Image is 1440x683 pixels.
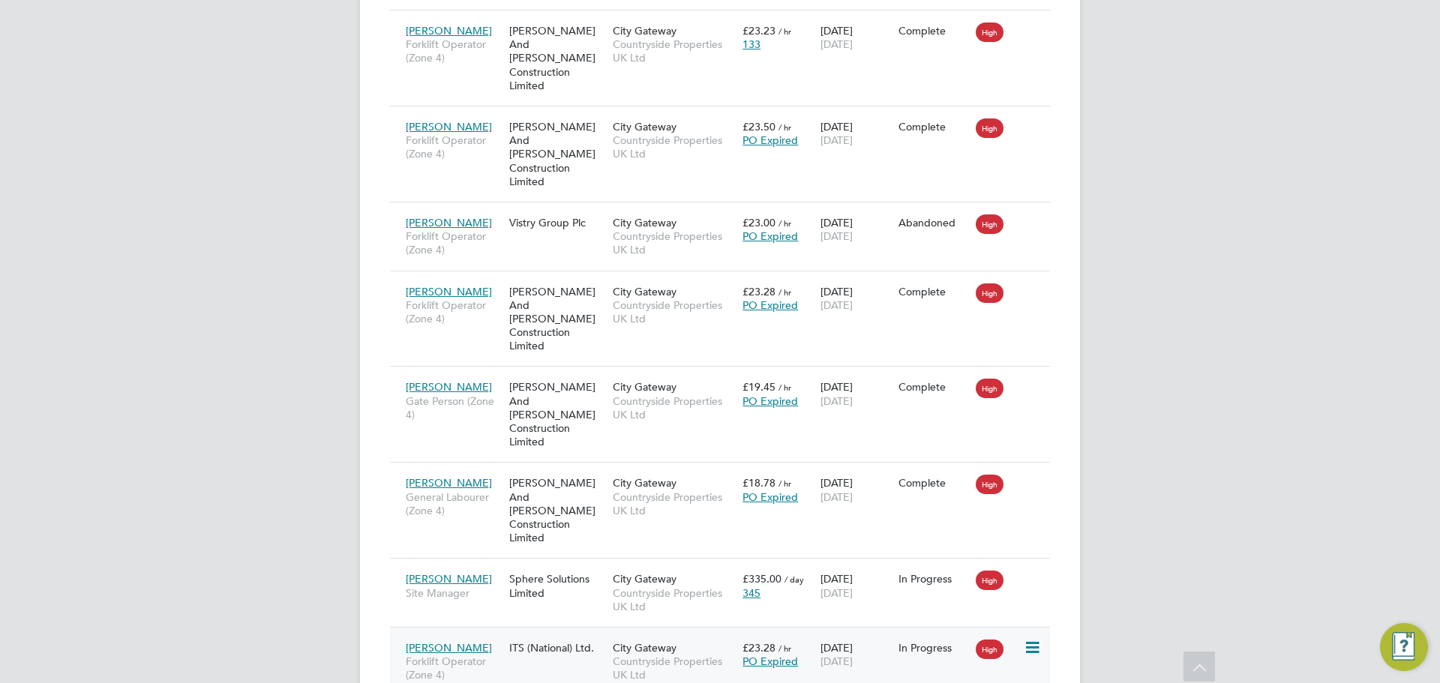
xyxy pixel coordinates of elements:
[742,655,798,668] span: PO Expired
[613,476,676,490] span: City Gateway
[778,121,791,133] span: / hr
[402,208,1050,220] a: [PERSON_NAME]Forklift Operator (Zone 4)Vistry Group PlcCity GatewayCountryside Properties UK Ltd£...
[742,394,798,408] span: PO Expired
[406,380,492,394] span: [PERSON_NAME]
[406,641,492,655] span: [PERSON_NAME]
[613,655,735,682] span: Countryside Properties UK Ltd
[976,214,1003,234] span: High
[613,298,735,325] span: Countryside Properties UK Ltd
[505,565,609,607] div: Sphere Solutions Limited
[406,298,502,325] span: Forklift Operator (Zone 4)
[613,37,735,64] span: Countryside Properties UK Ltd
[976,640,1003,659] span: High
[613,641,676,655] span: City Gateway
[406,285,492,298] span: [PERSON_NAME]
[406,24,492,37] span: [PERSON_NAME]
[505,634,609,662] div: ITS (National) Ltd.
[817,208,895,250] div: [DATE]
[778,643,791,654] span: / hr
[778,217,791,229] span: / hr
[402,16,1050,28] a: [PERSON_NAME]Forklift Operator (Zone 4)[PERSON_NAME] And [PERSON_NAME] Construction LimitedCity G...
[406,572,492,586] span: [PERSON_NAME]
[898,24,969,37] div: Complete
[742,586,760,600] span: 345
[402,468,1050,481] a: [PERSON_NAME]General Labourer (Zone 4)[PERSON_NAME] And [PERSON_NAME] Construction LimitedCity Ga...
[613,285,676,298] span: City Gateway
[976,118,1003,138] span: High
[778,478,791,489] span: / hr
[402,564,1050,577] a: [PERSON_NAME]Site ManagerSphere Solutions LimitedCity GatewayCountryside Properties UK Ltd£335.00...
[613,490,735,517] span: Countryside Properties UK Ltd
[613,24,676,37] span: City Gateway
[820,490,853,504] span: [DATE]
[406,229,502,256] span: Forklift Operator (Zone 4)
[406,133,502,160] span: Forklift Operator (Zone 4)
[898,380,969,394] div: Complete
[898,476,969,490] div: Complete
[742,24,775,37] span: £23.23
[820,37,853,51] span: [DATE]
[976,283,1003,303] span: High
[406,476,492,490] span: [PERSON_NAME]
[742,641,775,655] span: £23.28
[820,298,853,312] span: [DATE]
[1380,623,1428,671] button: Engage Resource Center
[505,16,609,100] div: [PERSON_NAME] And [PERSON_NAME] Construction Limited
[505,208,609,237] div: Vistry Group Plc
[976,475,1003,494] span: High
[742,285,775,298] span: £23.28
[898,572,969,586] div: In Progress
[402,112,1050,124] a: [PERSON_NAME]Forklift Operator (Zone 4)[PERSON_NAME] And [PERSON_NAME] Construction LimitedCity G...
[505,277,609,361] div: [PERSON_NAME] And [PERSON_NAME] Construction Limited
[613,229,735,256] span: Countryside Properties UK Ltd
[817,112,895,154] div: [DATE]
[406,37,502,64] span: Forklift Operator (Zone 4)
[898,285,969,298] div: Complete
[820,394,853,408] span: [DATE]
[817,277,895,319] div: [DATE]
[505,373,609,456] div: [PERSON_NAME] And [PERSON_NAME] Construction Limited
[742,37,760,51] span: 133
[406,490,502,517] span: General Labourer (Zone 4)
[402,633,1050,646] a: [PERSON_NAME]Forklift Operator (Zone 4)ITS (National) Ltd.City GatewayCountryside Properties UK L...
[820,229,853,243] span: [DATE]
[406,394,502,421] span: Gate Person (Zone 4)
[820,133,853,147] span: [DATE]
[613,216,676,229] span: City Gateway
[742,476,775,490] span: £18.78
[778,382,791,393] span: / hr
[778,25,791,37] span: / hr
[742,133,798,147] span: PO Expired
[613,380,676,394] span: City Gateway
[402,372,1050,385] a: [PERSON_NAME]Gate Person (Zone 4)[PERSON_NAME] And [PERSON_NAME] Construction LimitedCity Gateway...
[402,277,1050,289] a: [PERSON_NAME]Forklift Operator (Zone 4)[PERSON_NAME] And [PERSON_NAME] Construction LimitedCity G...
[976,22,1003,42] span: High
[976,571,1003,590] span: High
[778,286,791,298] span: / hr
[613,133,735,160] span: Countryside Properties UK Ltd
[613,586,735,613] span: Countryside Properties UK Ltd
[613,394,735,421] span: Countryside Properties UK Ltd
[613,572,676,586] span: City Gateway
[406,655,502,682] span: Forklift Operator (Zone 4)
[817,565,895,607] div: [DATE]
[742,216,775,229] span: £23.00
[817,16,895,58] div: [DATE]
[742,490,798,504] span: PO Expired
[817,373,895,415] div: [DATE]
[898,641,969,655] div: In Progress
[406,120,492,133] span: [PERSON_NAME]
[406,586,502,600] span: Site Manager
[742,380,775,394] span: £19.45
[898,216,969,229] div: Abandoned
[406,216,492,229] span: [PERSON_NAME]
[820,586,853,600] span: [DATE]
[820,655,853,668] span: [DATE]
[742,229,798,243] span: PO Expired
[976,379,1003,398] span: High
[742,298,798,312] span: PO Expired
[742,572,781,586] span: £335.00
[817,634,895,676] div: [DATE]
[505,469,609,552] div: [PERSON_NAME] And [PERSON_NAME] Construction Limited
[784,574,804,585] span: / day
